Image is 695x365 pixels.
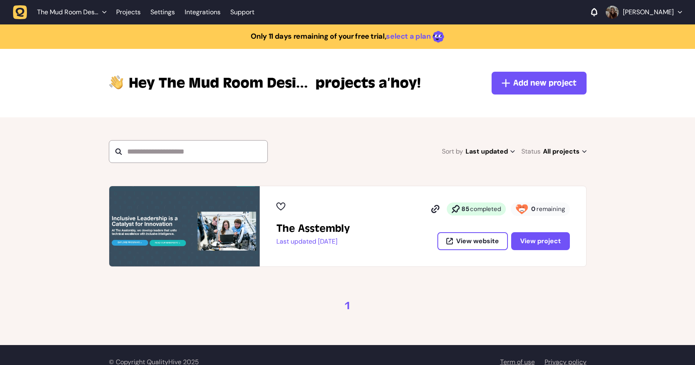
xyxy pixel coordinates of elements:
[520,237,561,245] span: View project
[531,205,536,213] strong: 0
[437,232,508,250] button: View website
[536,205,565,213] span: remaining
[37,8,98,16] span: The Mud Room Design Studio
[456,238,499,244] span: View website
[276,237,350,246] p: Last updated [DATE]
[442,146,463,157] span: Sort by
[109,73,124,90] img: hi-hand
[466,146,515,157] span: Last updated
[129,73,312,93] span: The Mud Room Design Studio
[185,5,221,20] a: Integrations
[543,146,587,157] span: All projects
[521,146,541,157] span: Status
[116,5,141,20] a: Projects
[129,73,421,93] p: projects a’hoy!
[513,77,576,89] span: Add new project
[251,31,386,41] strong: Only 11 days remaining of your free trial,
[511,232,570,250] button: View project
[492,72,587,95] button: Add new project
[461,205,469,213] strong: 85
[150,5,175,20] a: Settings
[623,8,674,16] p: [PERSON_NAME]
[470,205,501,213] span: completed
[606,6,619,19] img: Kate Britton
[606,6,682,19] button: [PERSON_NAME]
[230,8,254,16] a: Support
[276,222,350,235] h2: The Asstembly
[13,5,111,20] button: The Mud Room Design Studio
[109,186,260,266] img: The Asstembly
[432,31,444,43] img: emoji
[386,31,430,41] a: select a plan
[344,299,351,312] a: 1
